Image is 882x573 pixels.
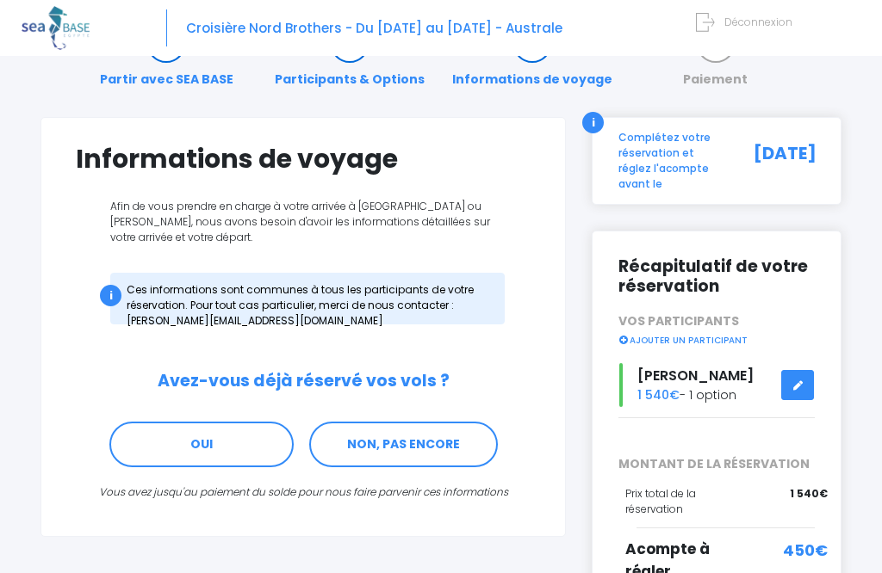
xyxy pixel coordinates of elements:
div: VOS PARTICIPANTS [606,312,828,348]
a: Informations de voyage [444,34,621,89]
div: i [582,112,604,133]
a: AJOUTER UN PARTICIPANT [618,331,748,347]
div: - 1 option [606,363,828,407]
span: 1 540€ [790,486,828,502]
h2: Avez-vous déjà réservé vos vols ? [76,372,531,391]
span: Prix total de la réservation [625,486,696,516]
div: i [100,285,121,306]
a: Partir avec SEA BASE [91,34,242,89]
h2: Récapitulatif de votre réservation [618,257,815,297]
span: Croisière Nord Brothers - Du [DATE] au [DATE] - Australe [186,19,562,37]
p: Afin de vous prendre en charge à votre arrivée à [GEOGRAPHIC_DATA] ou [PERSON_NAME], nous avons b... [76,199,531,245]
span: 450€ [783,539,828,562]
span: [PERSON_NAME] [637,366,754,385]
div: [DATE] [735,130,827,192]
span: Déconnexion [724,15,792,29]
a: OUI [109,422,294,468]
span: 1 540€ [637,386,680,404]
h1: Informations de voyage [76,144,531,175]
a: Participants & Options [266,34,433,89]
div: Complétez votre réservation et réglez l'acompte avant le [606,130,735,192]
a: NON, PAS ENCORE [309,422,498,468]
a: Paiement [674,34,756,89]
div: Ces informations sont communes à tous les participants de votre réservation. Pour tout cas partic... [110,273,505,324]
i: Vous avez jusqu'au paiement du solde pour nous faire parvenir ces informations [99,484,508,499]
span: MONTANT DE LA RÉSERVATION [606,455,828,473]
